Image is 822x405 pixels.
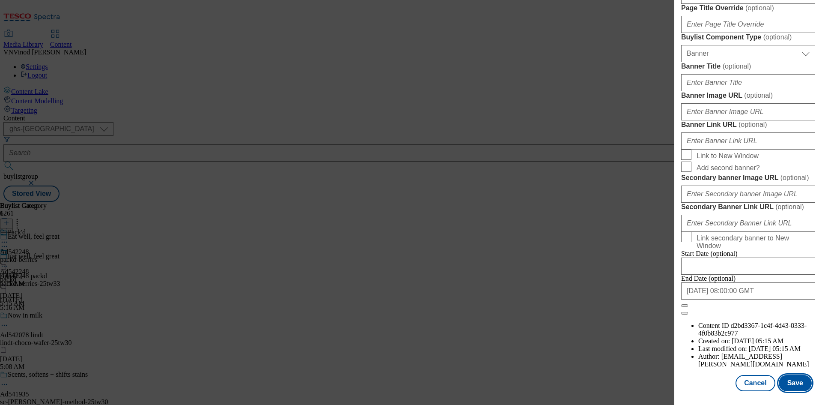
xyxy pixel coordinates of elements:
label: Banner Title [681,62,815,71]
span: Link secondary banner to New Window [697,234,812,250]
input: Enter Banner Link URL [681,132,815,150]
span: [DATE] 05:15 AM [749,345,801,352]
span: ( optional ) [744,92,773,99]
label: Secondary banner Image URL [681,174,815,182]
input: Enter Date [681,282,815,300]
span: Add second banner? [697,164,760,172]
label: Secondary Banner Link URL [681,203,815,211]
input: Enter Banner Image URL [681,103,815,120]
input: Enter Banner Title [681,74,815,91]
input: Enter Page Title Override [681,16,815,33]
span: [DATE] 05:15 AM [732,337,783,345]
span: End Date (optional) [681,275,736,282]
span: ( optional ) [739,121,767,128]
span: Start Date (optional) [681,250,738,257]
li: Last modified on: [698,345,815,353]
span: ( optional ) [745,4,774,12]
span: [EMAIL_ADDRESS][PERSON_NAME][DOMAIN_NAME] [698,353,809,368]
button: Save [779,375,812,391]
input: Enter Secondary banner Image URL [681,186,815,203]
input: Enter Secondary Banner Link URL [681,215,815,232]
span: d2bd3367-1c4f-4d43-8333-4f0b83b2c977 [698,322,807,337]
span: ( optional ) [723,63,751,70]
button: Cancel [736,375,775,391]
label: Banner Link URL [681,120,815,129]
label: Buylist Component Type [681,33,815,42]
label: Page Title Override [681,4,815,12]
span: ( optional ) [775,203,804,210]
button: Close [681,304,688,307]
li: Created on: [698,337,815,345]
input: Enter Date [681,258,815,275]
li: Author: [698,353,815,368]
label: Banner Image URL [681,91,815,100]
span: ( optional ) [763,33,792,41]
span: Link to New Window [697,152,759,160]
li: Content ID [698,322,815,337]
span: ( optional ) [780,174,809,181]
